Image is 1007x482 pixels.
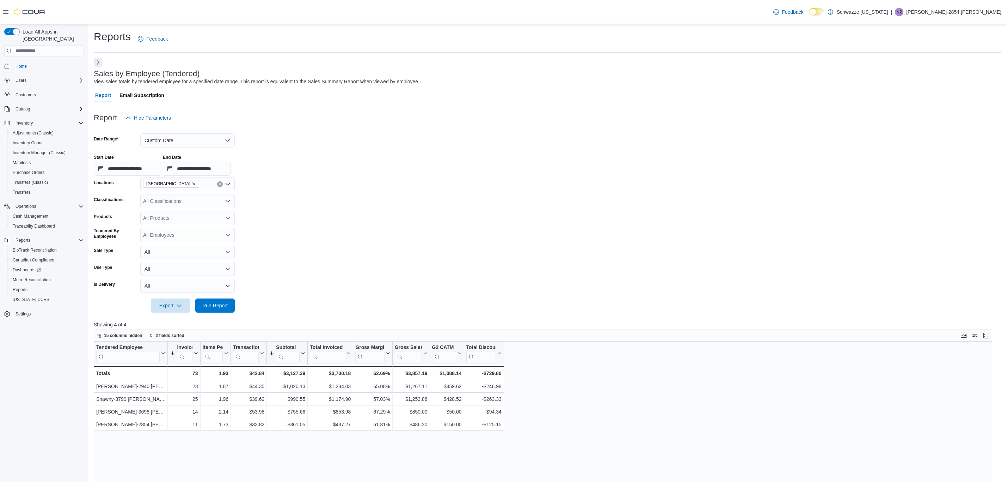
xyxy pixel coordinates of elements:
[146,35,168,42] span: Feedback
[10,285,84,294] span: Reports
[96,344,160,351] div: Tendered Employee
[94,30,131,44] h1: Reports
[94,155,114,160] label: Start Date
[432,344,456,351] div: G2 CATM
[16,204,36,209] span: Operations
[13,189,30,195] span: Transfers
[7,128,87,138] button: Adjustments (Classic)
[225,215,231,221] button: Open list of options
[140,245,235,259] button: All
[13,236,84,245] span: Reports
[94,331,145,340] button: 15 columns hidden
[13,287,27,293] span: Reports
[10,178,51,187] a: Transfers (Classic)
[10,222,84,230] span: Traceabilty Dashboard
[310,395,351,403] div: $1,174.90
[13,297,49,302] span: [US_STATE] CCRS
[7,295,87,305] button: [US_STATE] CCRS
[233,395,264,403] div: $39.62
[782,8,803,16] span: Feedback
[96,420,165,429] div: [PERSON_NAME]-2854 [PERSON_NAME]
[7,138,87,148] button: Inventory Count
[10,168,48,177] a: Purchase Orders
[395,395,428,403] div: $1,253.88
[94,58,102,67] button: Next
[170,369,198,378] div: 73
[10,139,84,147] span: Inventory Count
[269,369,305,378] div: $3,127.39
[10,149,68,157] a: Inventory Manager (Classic)
[20,28,84,42] span: Load All Apps in [GEOGRAPHIC_DATA]
[195,299,235,313] button: Run Report
[151,299,190,313] button: Export
[10,178,84,187] span: Transfers (Classic)
[10,158,84,167] span: Manifests
[13,61,84,70] span: Home
[140,262,235,276] button: All
[7,275,87,285] button: Metrc Reconciliation
[269,344,305,362] button: Subtotal
[10,212,51,221] a: Cash Management
[233,420,264,429] div: $32.82
[170,395,198,403] div: 25
[13,267,41,273] span: Dashboards
[203,395,229,403] div: 1.96
[355,420,390,429] div: 61.81%
[94,114,117,122] h3: Report
[770,5,806,19] a: Feedback
[16,106,30,112] span: Catalog
[1,90,87,100] button: Customers
[94,321,1001,328] p: Showing 4 of 4
[269,420,305,429] div: $361.05
[13,202,39,211] button: Operations
[7,148,87,158] button: Inventory Manager (Classic)
[94,197,124,203] label: Classifications
[225,232,231,238] button: Open list of options
[13,223,55,229] span: Traceabilty Dashboard
[310,420,351,429] div: $437.27
[395,382,428,391] div: $1,267.11
[10,266,44,274] a: Dashboards
[203,369,229,378] div: 1.93
[10,246,60,254] a: BioTrack Reconciliation
[94,162,161,176] input: Press the down key to open a popover containing a calendar.
[96,382,165,391] div: [PERSON_NAME]-2940 [PERSON_NAME]
[146,331,187,340] button: 2 fields sorted
[16,92,36,98] span: Customers
[466,382,502,391] div: -$246.98
[10,188,33,197] a: Transfers
[10,276,54,284] a: Metrc Reconciliation
[1,235,87,245] button: Reports
[94,180,114,186] label: Locations
[16,311,31,317] span: Settings
[432,408,462,416] div: $50.00
[13,76,29,85] button: Users
[13,76,84,85] span: Users
[1,118,87,128] button: Inventory
[170,382,198,391] div: 23
[355,369,390,378] div: 62.69%
[395,369,428,378] div: $3,857.19
[310,382,351,391] div: $1,234.03
[1,309,87,319] button: Settings
[10,266,84,274] span: Dashboards
[233,344,259,351] div: Transaction Average
[225,198,231,204] button: Open list of options
[233,369,264,378] div: $42.84
[310,369,351,378] div: $3,700.18
[177,344,192,351] div: Invoices Sold
[7,255,87,265] button: Canadian Compliance
[7,177,87,187] button: Transfers (Classic)
[7,221,87,231] button: Traceabilty Dashboard
[7,265,87,275] a: Dashboards
[13,119,84,127] span: Inventory
[233,344,264,362] button: Transaction Average
[203,344,223,362] div: Items Per Transaction
[1,61,87,71] button: Home
[959,331,968,340] button: Keyboard shortcuts
[140,279,235,293] button: All
[10,256,84,264] span: Canadian Compliance
[395,408,428,416] div: $850.00
[395,420,428,429] div: $486.20
[13,90,84,99] span: Customers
